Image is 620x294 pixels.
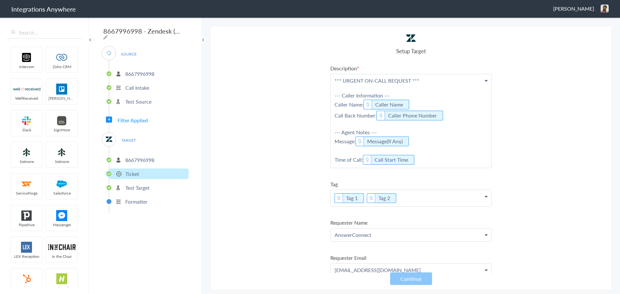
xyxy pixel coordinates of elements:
[46,285,77,291] span: HelloSells
[335,193,364,203] li: Tag 1
[46,222,77,228] span: Messenger
[48,52,76,63] img: zoho-logo.svg
[125,184,150,191] p: Test Target
[364,100,409,109] li: Caller Name
[46,127,77,133] span: SignMore
[48,84,76,95] img: trello.png
[11,127,42,133] span: Slack
[105,49,113,57] img: Answering_service.png
[330,180,492,188] label: Tag
[11,159,42,164] span: Setmore
[13,273,40,284] img: hubspot-logo.svg
[13,147,40,158] img: setmoreNew.jpg
[46,96,77,101] span: [PERSON_NAME]
[331,74,491,168] p: *** URGENT ON-CALL REQUEST *** --- Caller Information --- Caller Name: Call Back Number: --- Agen...
[125,170,139,177] p: Ticket
[13,115,40,126] img: slack-logo.svg
[46,190,77,196] span: Salesforce
[367,194,375,203] img: Answering_service.png
[330,65,492,72] label: Description
[125,70,154,77] p: 8667996998
[331,264,491,276] p: [EMAIL_ADDRESS][DOMAIN_NAME]
[405,33,417,44] img: zendesk-logo.svg
[363,155,371,164] img: Answering_service.png
[356,137,409,146] li: Message(If Any)
[363,155,414,165] li: Call Start Time
[330,254,492,261] label: Requester Email
[11,190,42,196] span: ServiceForge
[48,147,76,158] img: setmoreNew.jpg
[46,64,77,69] span: Zoho CRM
[118,117,148,124] span: Filter Applied
[13,242,40,253] img: lex-app-logo.svg
[11,222,42,228] span: Pipedrive
[13,210,40,221] img: pipedrive.png
[11,254,42,259] span: LEX Reception
[330,219,492,226] label: Requester Name
[116,50,141,58] span: SOURCE
[125,156,154,164] p: 8667996998
[48,210,76,221] img: FBM.png
[331,228,491,241] p: AnswerConnect
[48,178,76,189] img: salesforce-logo.svg
[48,242,76,253] img: inch-logo.svg
[105,135,113,143] img: zendesk-logo.svg
[601,5,609,13] img: 6133a33c-c043-4896-a3fb-b98b86b42842.jpeg
[330,47,492,55] h4: Setup Target
[46,159,77,164] span: Setmore
[13,52,40,63] img: intercom-logo.svg
[6,26,82,39] input: Search...
[48,115,76,126] img: signmore-logo.png
[377,111,385,120] img: Answering_service.png
[13,84,40,95] img: wr-logo.svg
[335,194,343,203] img: Answering_service.png
[377,111,443,120] li: Caller Phone Number
[116,136,141,145] span: TARGET
[553,5,594,12] span: [PERSON_NAME]
[48,273,76,284] img: hs-app-logo.svg
[356,137,364,146] img: Answering_service.png
[390,272,432,285] button: Continue
[11,285,42,291] span: HubSpot
[11,5,76,14] h1: Integrations Anywhere
[46,254,77,259] span: In the Chair
[125,98,151,105] p: Test Source
[11,64,42,69] span: intercom
[364,100,372,109] img: Answering_service.png
[11,96,42,101] span: WellReceived
[13,178,40,189] img: serviceforge-icon.png
[367,193,396,203] li: Tag 2
[125,198,148,205] p: Formatter
[125,84,149,91] p: Call Intake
